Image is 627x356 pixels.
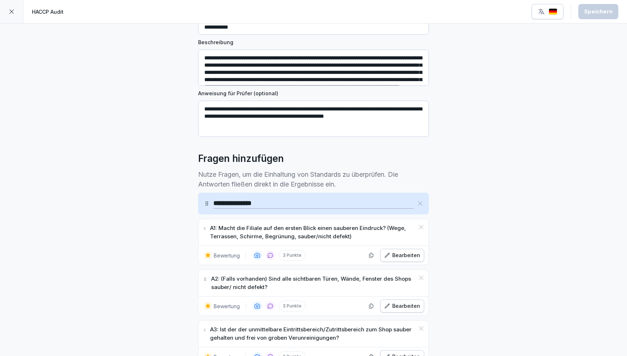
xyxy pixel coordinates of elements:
p: 3 Punkte [279,250,306,261]
p: HACCP Audit [32,8,63,16]
p: Bewertung [214,302,240,310]
p: A1: Macht die Filiale auf den ersten Blick einen sauberen Eindruck? (Wege, Terrassen, Schirme, Be... [210,224,415,240]
p: Bewertung [214,252,240,259]
h2: Fragen hinzufügen [198,151,284,166]
p: Nutze Fragen, um die Einhaltung von Standards zu überprüfen. Die Antworten fließen direkt in die ... [198,169,429,189]
div: Bearbeiten [384,251,420,259]
div: Bearbeiten [384,302,420,310]
button: Bearbeiten [380,249,424,262]
p: A2: (Falls vorhanden) Sind alle sichtbaren Türen, Wände, Fenster des Shops sauber/ nicht defekt? [211,275,415,291]
p: A3: Ist der der unmittelbare Eintrittsbereich/Zutrittsbereich zum Shop sauber gehalten und frei v... [210,326,415,342]
img: de.svg [549,8,557,15]
label: Beschreibung [198,38,429,46]
button: Speichern [578,4,618,19]
button: Bearbeiten [380,300,424,313]
div: Speichern [584,8,612,16]
p: 3 Punkte [279,301,306,311]
label: Anweisung für Prüfer (optional) [198,89,429,97]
